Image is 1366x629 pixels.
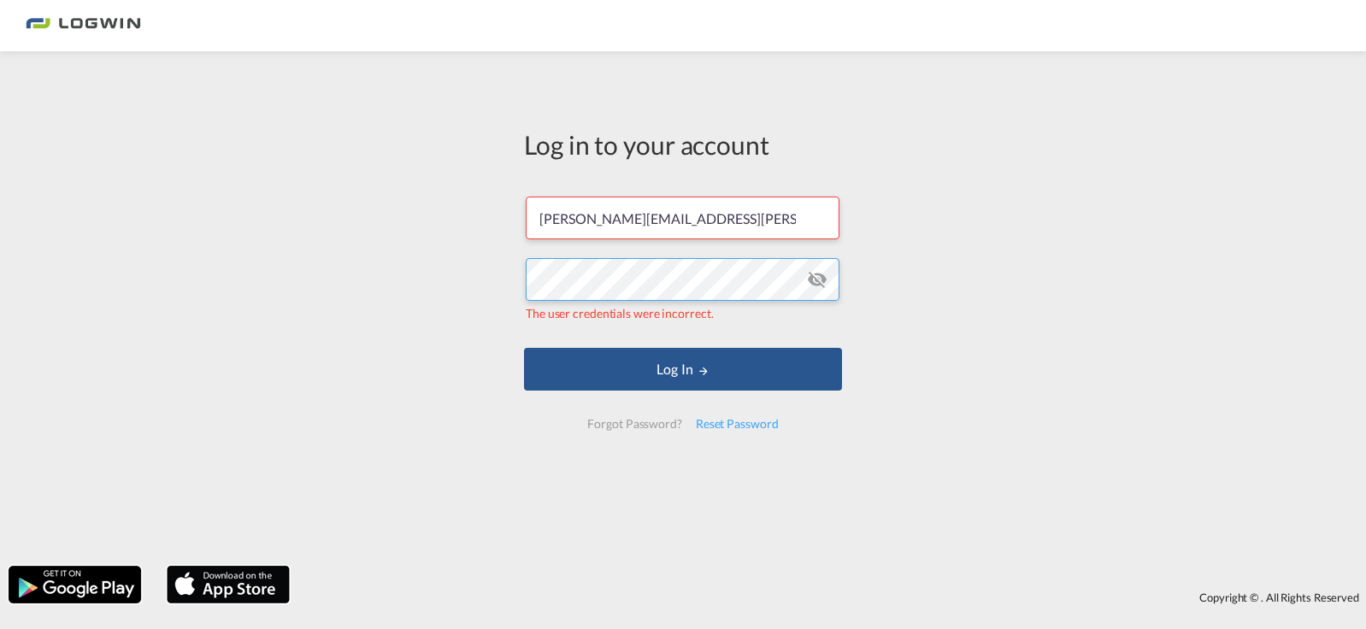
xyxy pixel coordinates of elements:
[526,197,839,239] input: Enter email/phone number
[165,564,291,605] img: apple.png
[524,348,842,391] button: LOGIN
[689,409,786,439] div: Reset Password
[298,583,1366,612] div: Copyright © . All Rights Reserved
[26,7,141,45] img: bc73a0e0d8c111efacd525e4c8ad7d32.png
[524,126,842,162] div: Log in to your account
[7,564,143,605] img: google.png
[807,269,827,290] md-icon: icon-eye-off
[526,306,713,320] span: The user credentials were incorrect.
[580,409,688,439] div: Forgot Password?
